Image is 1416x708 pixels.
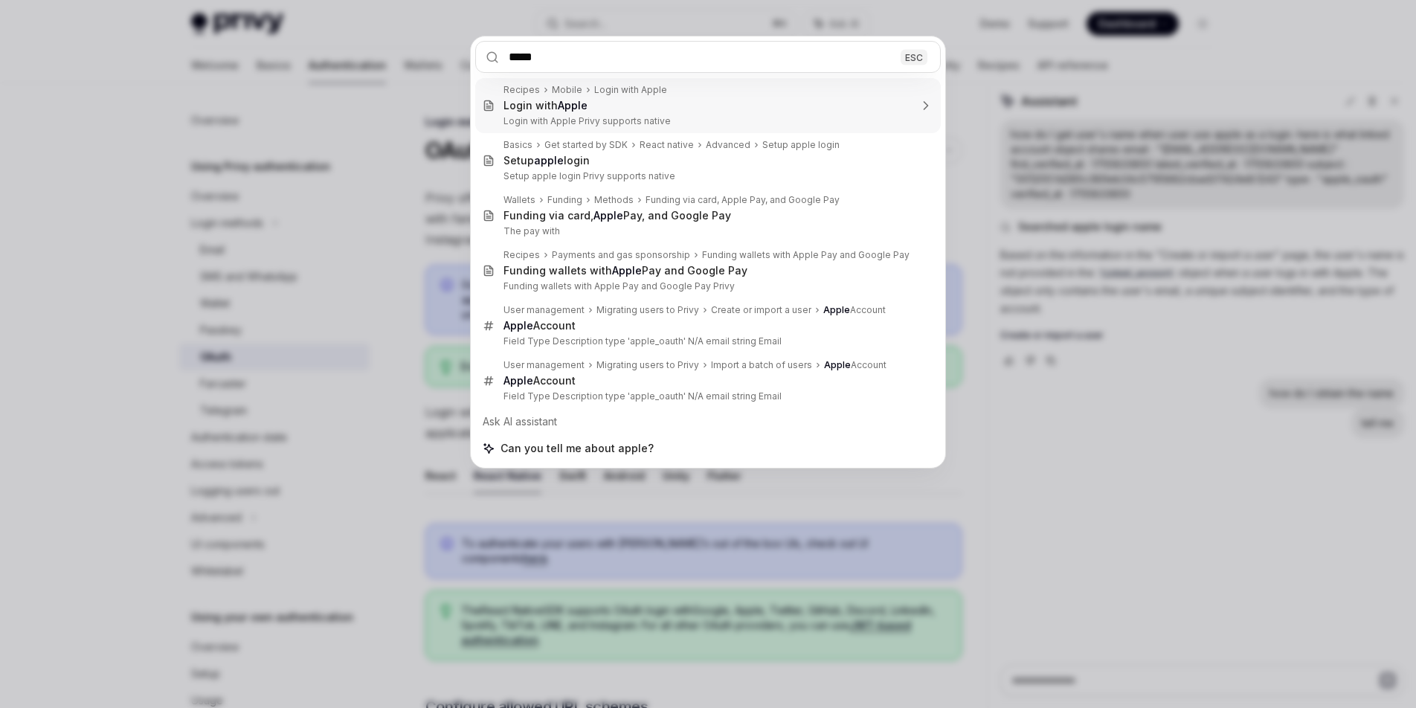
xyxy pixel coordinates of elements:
div: React native [640,139,694,151]
div: Funding wallets with Pay and Google Pay [503,264,747,277]
p: Setup apple login Privy supports native [503,170,910,182]
div: Recipes [503,84,540,96]
div: Account [503,374,576,387]
div: Setup login [503,154,590,167]
div: User management [503,304,585,316]
div: Account [824,359,886,371]
div: Get started by SDK [544,139,628,151]
div: Account [823,304,886,316]
div: Funding via card, Apple Pay, and Google Pay [646,194,840,206]
div: Wallets [503,194,535,206]
div: Funding [547,194,582,206]
div: Basics [503,139,532,151]
b: Apple [612,264,642,277]
b: Apple [503,374,533,387]
b: Apple [558,99,588,112]
div: Ask AI assistant [475,408,941,435]
p: Login with Apple Privy supports native [503,115,910,127]
div: Payments and gas sponsorship [552,249,690,261]
p: Field Type Description type 'apple_oauth' N/A email string Email [503,335,910,347]
p: The pay with [503,225,910,237]
div: Login with Apple [594,84,667,96]
b: Apple [503,319,533,332]
div: Funding wallets with Apple Pay and Google Pay [702,249,910,261]
div: Setup apple login [762,139,840,151]
div: Methods [594,194,634,206]
b: Apple [823,304,850,315]
div: Migrating users to Privy [596,304,699,316]
div: User management [503,359,585,371]
b: Apple [824,359,851,370]
p: Funding wallets with Apple Pay and Google Pay Privy [503,280,910,292]
span: Can you tell me about apple? [501,441,654,456]
b: apple [534,154,564,167]
div: ESC [901,49,927,65]
div: Import a batch of users [711,359,812,371]
div: Mobile [552,84,582,96]
div: Funding via card, Pay, and Google Pay [503,209,731,222]
p: Field Type Description type 'apple_oauth' N/A email string Email [503,390,910,402]
div: Login with [503,99,588,112]
div: Create or import a user [711,304,811,316]
div: Recipes [503,249,540,261]
b: Apple [593,209,623,222]
div: Advanced [706,139,750,151]
div: Account [503,319,576,332]
div: Migrating users to Privy [596,359,699,371]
